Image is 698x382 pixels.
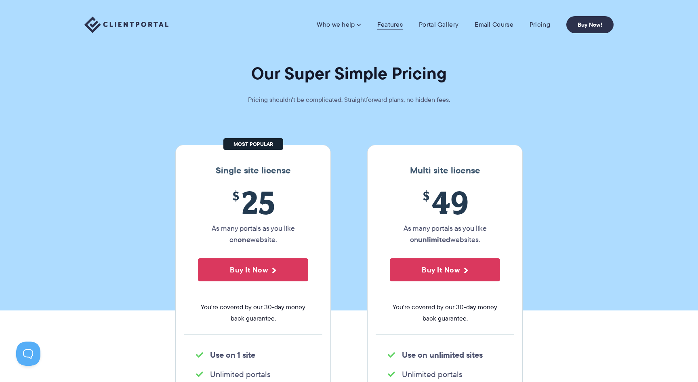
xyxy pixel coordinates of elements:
span: You're covered by our 30-day money back guarantee. [390,302,500,324]
h3: Single site license [184,165,322,176]
a: Who we help [317,21,361,29]
span: 25 [198,184,308,221]
a: Buy Now! [566,16,614,33]
a: Pricing [530,21,550,29]
strong: one [238,234,250,245]
iframe: Toggle Customer Support [16,342,40,366]
strong: Use on unlimited sites [402,349,483,361]
a: Features [377,21,403,29]
strong: unlimited [418,234,450,245]
strong: Use on 1 site [210,349,255,361]
li: Unlimited portals [388,369,502,380]
a: Portal Gallery [419,21,458,29]
p: Pricing shouldn't be complicated. Straightforward plans, no hidden fees. [228,94,470,106]
button: Buy It Now [198,258,308,281]
span: You're covered by our 30-day money back guarantee. [198,302,308,324]
button: Buy It Now [390,258,500,281]
h3: Multi site license [376,165,514,176]
p: As many portals as you like on websites. [390,223,500,245]
span: 49 [390,184,500,221]
li: Unlimited portals [196,369,310,380]
p: As many portals as you like on website. [198,223,308,245]
a: Email Course [475,21,513,29]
